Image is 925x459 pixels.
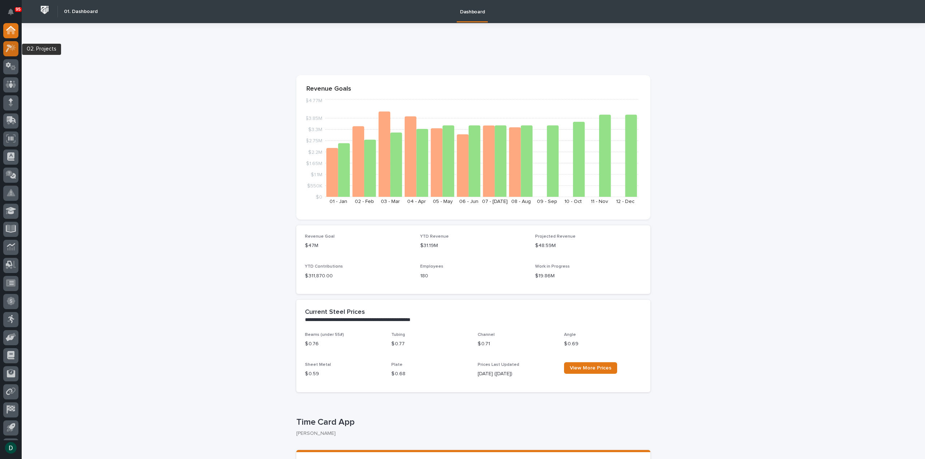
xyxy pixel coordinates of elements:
tspan: $1.1M [311,172,322,177]
span: Beams (under 55#) [305,333,344,337]
span: YTD Revenue [420,234,449,239]
button: users-avatar [3,440,18,455]
span: Tubing [391,333,405,337]
p: $ 0.71 [478,340,555,348]
div: Notifications95 [9,9,18,20]
span: Sheet Metal [305,363,331,367]
p: $ 311,870.00 [305,272,412,280]
text: 05 - May [433,199,453,204]
h2: Current Steel Prices [305,308,365,316]
p: Revenue Goals [306,85,640,93]
p: $ 0.77 [391,340,469,348]
tspan: $550K [307,183,322,188]
span: Employees [420,264,443,269]
p: $ 0.68 [391,370,469,378]
tspan: $0 [316,195,322,200]
p: $ 0.69 [564,340,642,348]
button: Notifications [3,4,18,20]
p: $47M [305,242,412,250]
span: Prices Last Updated [478,363,519,367]
tspan: $4.77M [305,98,322,103]
span: Revenue Goal [305,234,335,239]
p: [DATE] ([DATE]) [478,370,555,378]
tspan: $2.75M [306,138,322,143]
h2: 01. Dashboard [64,9,98,15]
tspan: $1.65M [306,161,322,166]
tspan: $3.3M [308,127,322,132]
span: Angle [564,333,576,337]
tspan: $3.85M [305,116,322,121]
p: $19.86M [535,272,642,280]
text: 06 - Jun [459,199,478,204]
text: 11 - Nov [591,199,608,204]
p: $48.59M [535,242,642,250]
text: 03 - Mar [381,199,400,204]
p: 95 [16,7,21,12]
span: View More Prices [570,365,611,371]
text: 09 - Sep [537,199,557,204]
tspan: $2.2M [308,150,322,155]
span: Channel [478,333,495,337]
span: Projected Revenue [535,234,576,239]
text: 10 - Oct [564,199,582,204]
span: Work in Progress [535,264,570,269]
p: $31.19M [420,242,527,250]
text: 04 - Apr [407,199,426,204]
p: $ 0.59 [305,370,383,378]
p: $ 0.76 [305,340,383,348]
text: 01 - Jan [330,199,347,204]
text: 07 - [DATE] [482,199,508,204]
text: 02 - Feb [355,199,374,204]
p: 180 [420,272,527,280]
text: 12 - Dec [616,199,634,204]
p: Time Card App [296,417,647,428]
text: 08 - Aug [511,199,531,204]
span: Plate [391,363,403,367]
p: [PERSON_NAME] [296,430,645,437]
img: Workspace Logo [38,3,51,17]
a: View More Prices [564,362,617,374]
span: YTD Contributions [305,264,343,269]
